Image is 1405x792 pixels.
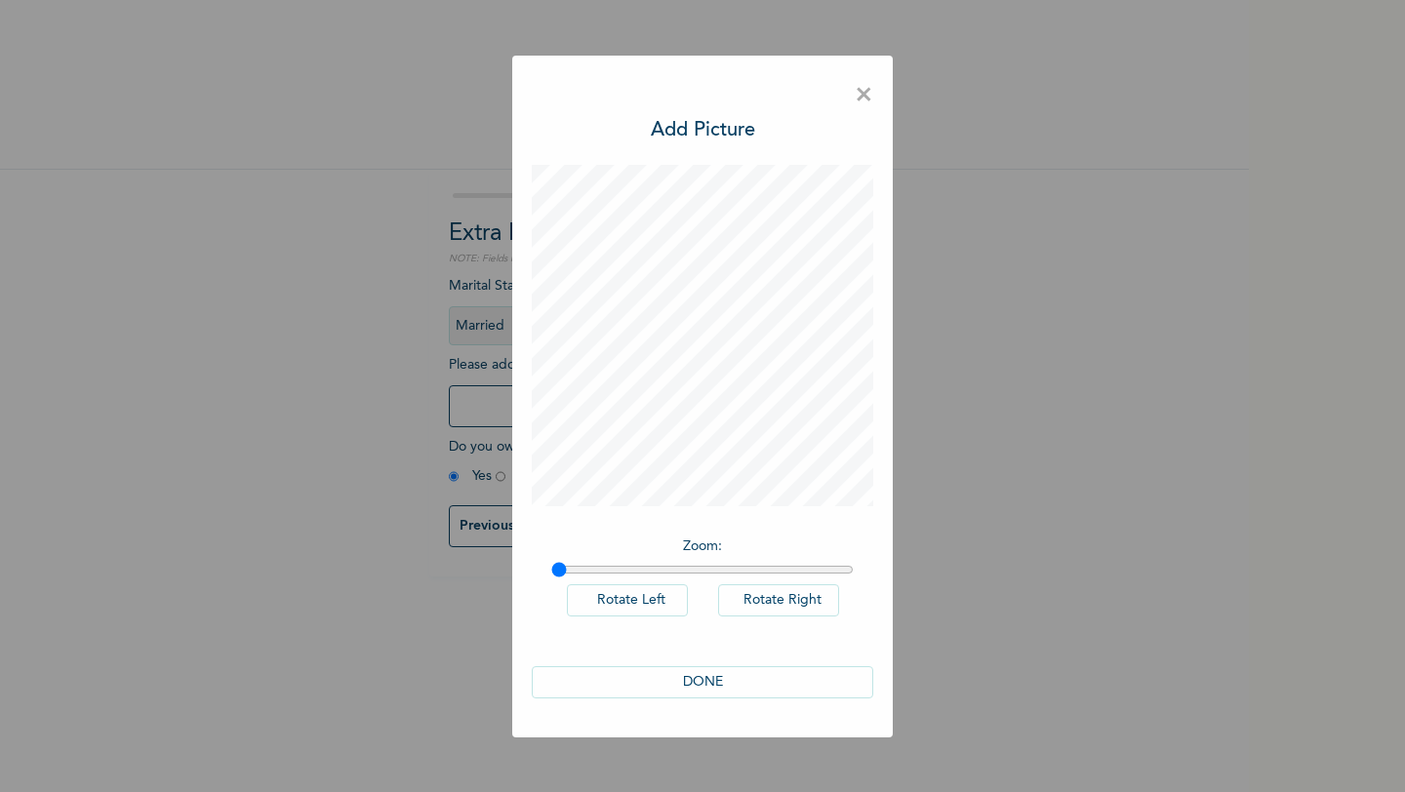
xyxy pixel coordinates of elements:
[551,536,854,557] p: Zoom :
[532,666,873,698] button: DONE
[718,584,839,616] button: Rotate Right
[567,584,688,616] button: Rotate Left
[449,358,800,437] span: Please add a recent Passport Photograph
[651,116,755,145] h3: Add Picture
[855,75,873,116] span: ×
